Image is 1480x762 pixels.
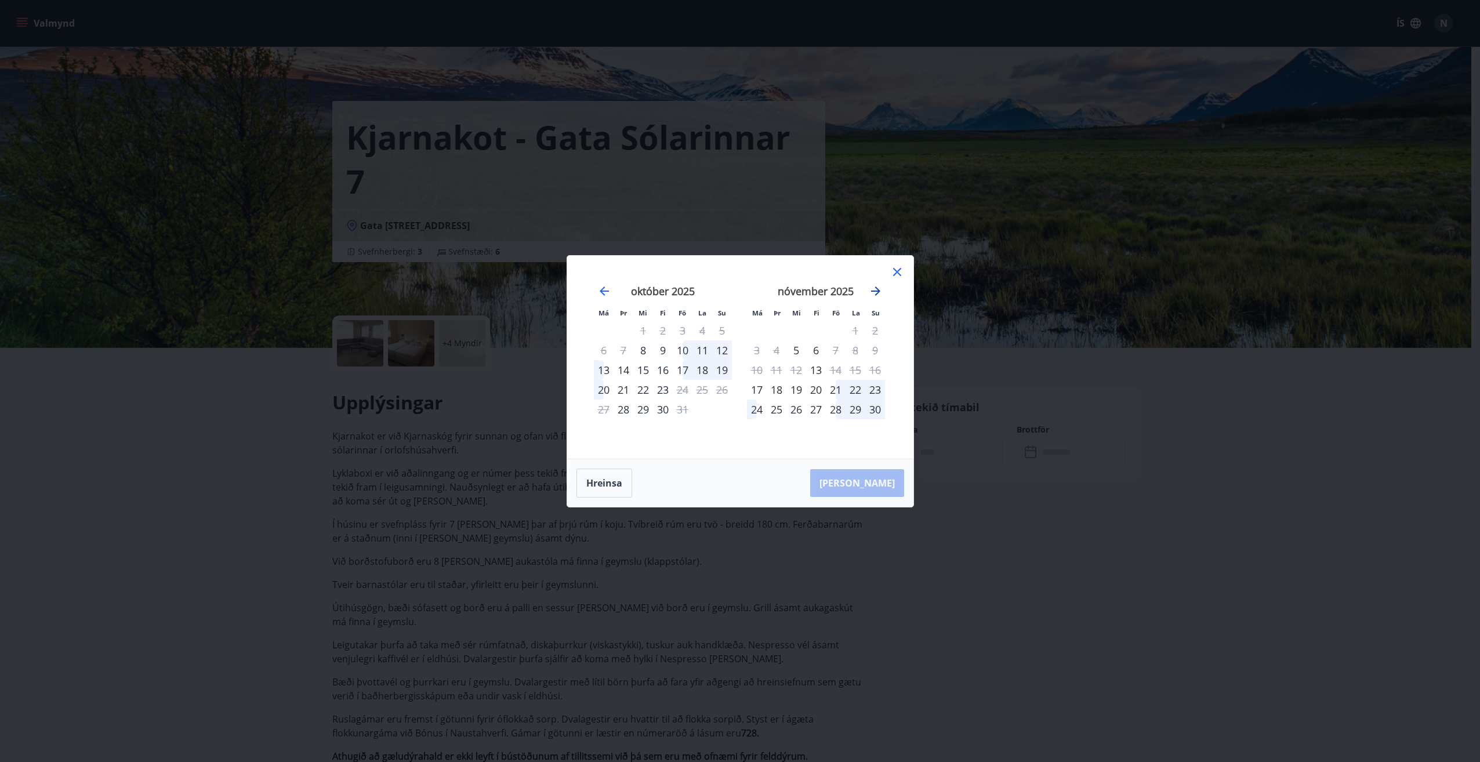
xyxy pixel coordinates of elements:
td: Choose fimmtudagur, 13. nóvember 2025 as your check-in date. It’s available. [806,360,826,380]
td: Choose föstudagur, 10. október 2025 as your check-in date. It’s available. [673,340,692,360]
td: Not available. laugardagur, 4. október 2025 [692,321,712,340]
td: Not available. þriðjudagur, 11. nóvember 2025 [767,360,786,380]
td: Not available. sunnudagur, 26. október 2025 [712,380,732,400]
div: 14 [614,360,633,380]
small: Fi [660,309,666,317]
td: Not available. laugardagur, 1. nóvember 2025 [846,321,865,340]
div: Aðeins útritun í boði [673,400,692,419]
td: Not available. föstudagur, 24. október 2025 [673,380,692,400]
small: Fö [832,309,840,317]
div: Aðeins innritun í boði [806,360,826,380]
td: Choose föstudagur, 28. nóvember 2025 as your check-in date. It’s available. [826,400,846,419]
td: Not available. miðvikudagur, 12. nóvember 2025 [786,360,806,380]
div: 18 [692,360,712,380]
div: 26 [786,400,806,419]
td: Choose laugardagur, 18. október 2025 as your check-in date. It’s available. [692,360,712,380]
td: Choose mánudagur, 20. október 2025 as your check-in date. It’s available. [594,380,614,400]
td: Choose miðvikudagur, 19. nóvember 2025 as your check-in date. It’s available. [786,380,806,400]
td: Choose fimmtudagur, 30. október 2025 as your check-in date. It’s available. [653,400,673,419]
small: Fö [679,309,686,317]
td: Not available. föstudagur, 3. október 2025 [673,321,692,340]
td: Choose mánudagur, 17. nóvember 2025 as your check-in date. It’s available. [747,380,767,400]
td: Choose miðvikudagur, 22. október 2025 as your check-in date. It’s available. [633,380,653,400]
td: Choose sunnudagur, 12. október 2025 as your check-in date. It’s available. [712,340,732,360]
td: Not available. laugardagur, 25. október 2025 [692,380,712,400]
td: Choose föstudagur, 21. nóvember 2025 as your check-in date. It’s available. [826,380,846,400]
td: Choose þriðjudagur, 28. október 2025 as your check-in date. It’s available. [614,400,633,419]
div: Move backward to switch to the previous month. [597,284,611,298]
div: 30 [653,400,673,419]
div: 22 [846,380,865,400]
td: Not available. sunnudagur, 16. nóvember 2025 [865,360,885,380]
td: Choose laugardagur, 11. október 2025 as your check-in date. It’s available. [692,340,712,360]
td: Choose fimmtudagur, 23. október 2025 as your check-in date. It’s available. [653,380,673,400]
button: Hreinsa [576,469,632,498]
td: Choose sunnudagur, 23. nóvember 2025 as your check-in date. It’s available. [865,380,885,400]
div: 19 [786,380,806,400]
div: 17 [673,360,692,380]
td: Not available. laugardagur, 15. nóvember 2025 [846,360,865,380]
td: Choose föstudagur, 17. október 2025 as your check-in date. It’s available. [673,360,692,380]
small: La [852,309,860,317]
div: 11 [692,340,712,360]
div: 20 [806,380,826,400]
div: Aðeins útritun í boði [673,380,692,400]
small: Fi [814,309,819,317]
div: Aðeins innritun í boði [633,340,653,360]
small: Mi [792,309,801,317]
div: Calendar [581,270,899,445]
td: Choose þriðjudagur, 14. október 2025 as your check-in date. It’s available. [614,360,633,380]
small: La [698,309,706,317]
td: Not available. föstudagur, 14. nóvember 2025 [826,360,846,380]
strong: október 2025 [631,284,695,298]
td: Choose laugardagur, 22. nóvember 2025 as your check-in date. It’s available. [846,380,865,400]
td: Not available. laugardagur, 8. nóvember 2025 [846,340,865,360]
small: Má [598,309,609,317]
td: Choose miðvikudagur, 26. nóvember 2025 as your check-in date. It’s available. [786,400,806,419]
td: Choose fimmtudagur, 9. október 2025 as your check-in date. It’s available. [653,340,673,360]
div: Aðeins innritun í boði [614,400,633,419]
small: Þr [620,309,627,317]
div: 20 [594,380,614,400]
td: Choose miðvikudagur, 5. nóvember 2025 as your check-in date. It’s available. [786,340,806,360]
div: 21 [614,380,633,400]
td: Choose miðvikudagur, 8. október 2025 as your check-in date. It’s available. [633,340,653,360]
td: Choose mánudagur, 24. nóvember 2025 as your check-in date. It’s available. [747,400,767,419]
strong: nóvember 2025 [778,284,854,298]
div: 23 [653,380,673,400]
div: 9 [653,340,673,360]
td: Not available. sunnudagur, 2. nóvember 2025 [865,321,885,340]
div: 29 [633,400,653,419]
td: Not available. miðvikudagur, 1. október 2025 [633,321,653,340]
div: 12 [712,340,732,360]
small: Su [718,309,726,317]
small: Mi [639,309,647,317]
div: 13 [594,360,614,380]
td: Not available. mánudagur, 6. október 2025 [594,340,614,360]
div: Aðeins útritun í boði [826,360,846,380]
td: Not available. sunnudagur, 9. nóvember 2025 [865,340,885,360]
td: Not available. mánudagur, 3. nóvember 2025 [747,340,767,360]
div: 22 [633,380,653,400]
td: Choose þriðjudagur, 21. október 2025 as your check-in date. It’s available. [614,380,633,400]
td: Choose fimmtudagur, 27. nóvember 2025 as your check-in date. It’s available. [806,400,826,419]
td: Choose þriðjudagur, 18. nóvember 2025 as your check-in date. It’s available. [767,380,786,400]
td: Choose fimmtudagur, 16. október 2025 as your check-in date. It’s available. [653,360,673,380]
td: Not available. þriðjudagur, 7. október 2025 [614,340,633,360]
td: Choose laugardagur, 29. nóvember 2025 as your check-in date. It’s available. [846,400,865,419]
div: 10 [673,340,692,360]
td: Choose miðvikudagur, 15. október 2025 as your check-in date. It’s available. [633,360,653,380]
div: Aðeins innritun í boði [786,340,806,360]
div: 23 [865,380,885,400]
div: 28 [826,400,846,419]
td: Not available. föstudagur, 7. nóvember 2025 [826,340,846,360]
td: Choose sunnudagur, 30. nóvember 2025 as your check-in date. It’s available. [865,400,885,419]
td: Not available. þriðjudagur, 4. nóvember 2025 [767,340,786,360]
td: Not available. mánudagur, 27. október 2025 [594,400,614,419]
td: Not available. fimmtudagur, 2. október 2025 [653,321,673,340]
div: 15 [633,360,653,380]
div: 21 [826,380,846,400]
small: Su [872,309,880,317]
div: Move forward to switch to the next month. [869,284,883,298]
td: Choose fimmtudagur, 6. nóvember 2025 as your check-in date. It’s available. [806,340,826,360]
